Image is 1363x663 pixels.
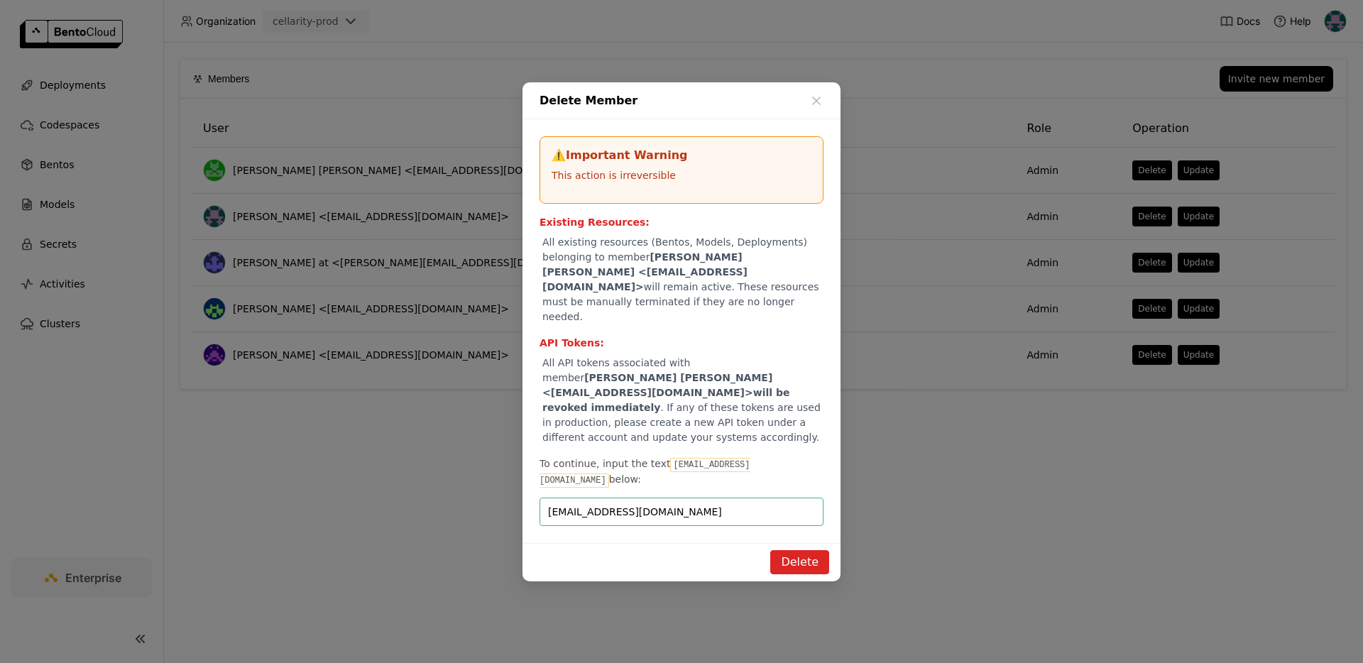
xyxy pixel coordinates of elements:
div: This action is irreversible [552,168,811,183]
span: To continue, input the text [540,458,670,469]
div: All existing resources (Bentos, Models, Deployments) belonging to member will remain active. Thes... [542,235,823,324]
span: below: [609,473,641,485]
div: Existing Resources: [540,215,823,229]
div: All API tokens associated with member . If any of these tokens are used in production, please cre... [542,356,823,445]
div: dialog [522,82,841,581]
strong: [PERSON_NAME] [PERSON_NAME] [542,251,743,278]
strong: [PERSON_NAME] [PERSON_NAME] [584,372,772,383]
div: ⚠️ Important Warning [552,148,811,163]
div: API Tokens: [540,336,823,350]
span: <[EMAIL_ADDRESS][DOMAIN_NAME]> [542,251,748,292]
div: Delete Member [522,82,841,119]
span: <[EMAIL_ADDRESS][DOMAIN_NAME]> [542,372,772,398]
button: Delete [770,550,829,574]
strong: will be revoked immediately [542,372,789,413]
